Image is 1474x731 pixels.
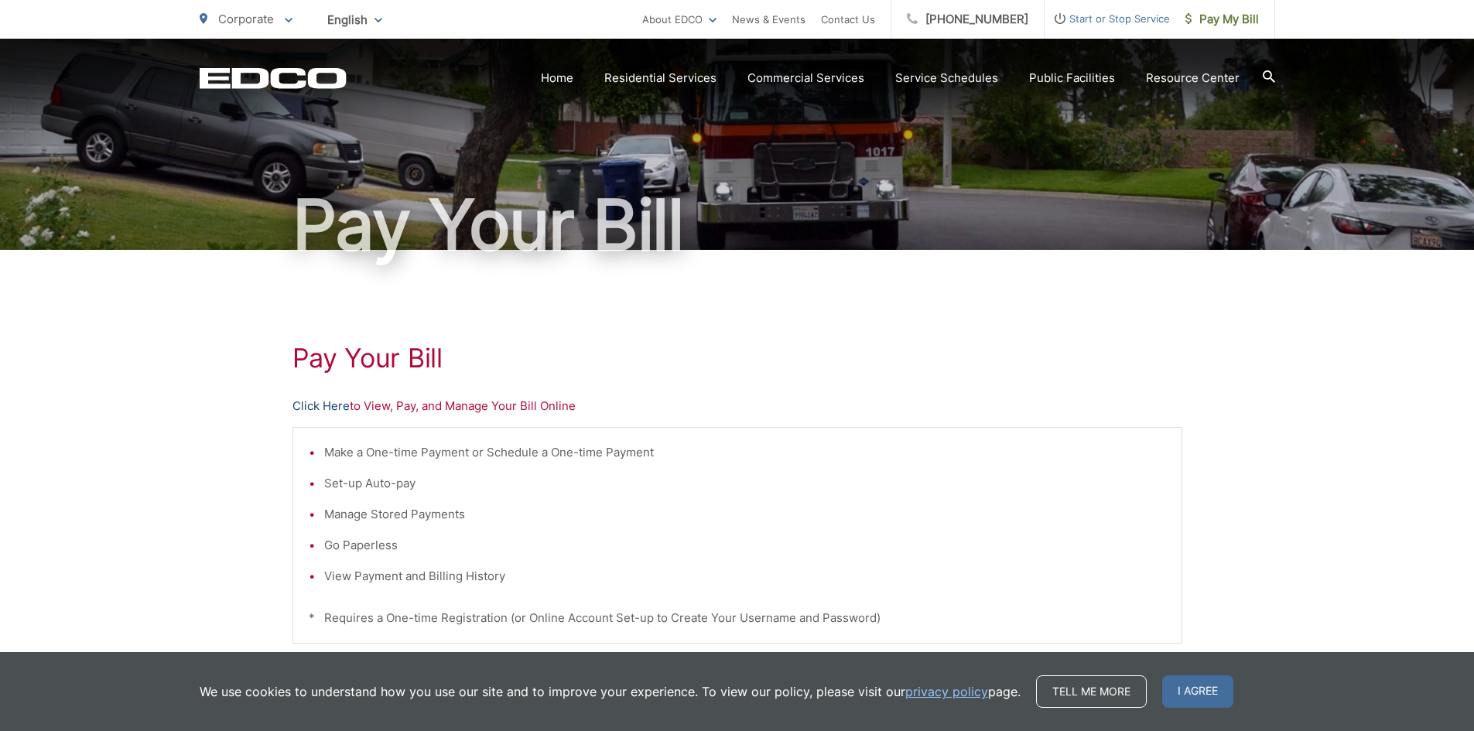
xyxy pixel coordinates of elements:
p: to View, Pay, and Manage Your Bill Online [292,397,1182,415]
a: Commercial Services [747,69,864,87]
span: English [316,6,394,33]
a: Residential Services [604,69,716,87]
p: We use cookies to understand how you use our site and to improve your experience. To view our pol... [200,682,1021,701]
span: Corporate [218,12,274,26]
a: Service Schedules [895,69,998,87]
h1: Pay Your Bill [200,186,1275,264]
a: News & Events [732,10,805,29]
a: Click Here [292,397,350,415]
span: Pay My Bill [1185,10,1259,29]
p: * Requires a One-time Registration (or Online Account Set-up to Create Your Username and Password) [309,609,1166,627]
a: Tell me more [1036,675,1147,708]
a: EDCD logo. Return to the homepage. [200,67,347,89]
a: Home [541,69,573,87]
a: Contact Us [821,10,875,29]
a: privacy policy [905,682,988,701]
li: View Payment and Billing History [324,567,1166,586]
li: Set-up Auto-pay [324,474,1166,493]
h1: Pay Your Bill [292,343,1182,374]
li: Manage Stored Payments [324,505,1166,524]
a: About EDCO [642,10,716,29]
a: Resource Center [1146,69,1240,87]
a: Public Facilities [1029,69,1115,87]
li: Go Paperless [324,536,1166,555]
li: Make a One-time Payment or Schedule a One-time Payment [324,443,1166,462]
span: I agree [1162,675,1233,708]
